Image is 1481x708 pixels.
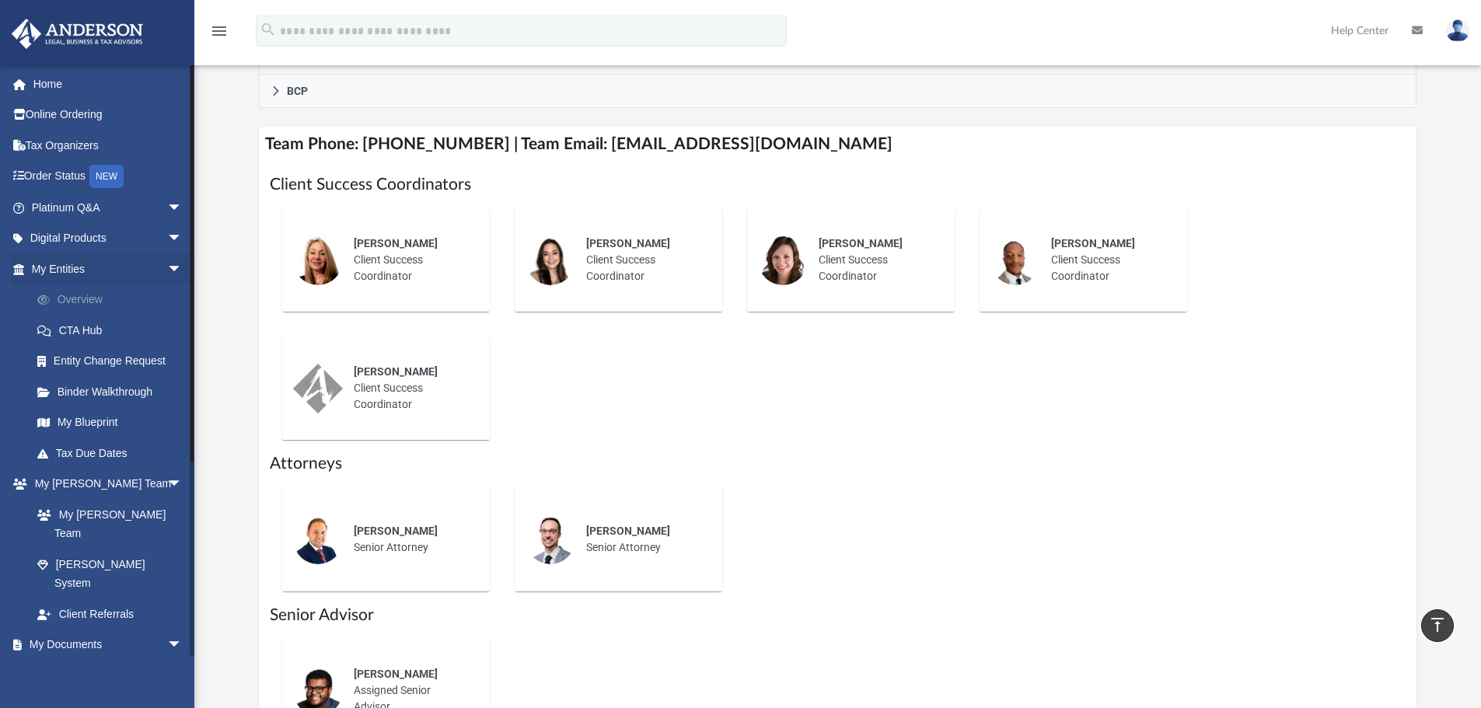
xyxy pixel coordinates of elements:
[22,549,198,598] a: [PERSON_NAME] System
[343,353,479,424] div: Client Success Coordinator
[11,469,198,500] a: My [PERSON_NAME] Teamarrow_drop_down
[22,284,206,316] a: Overview
[167,469,198,500] span: arrow_drop_down
[990,235,1040,285] img: thumbnail
[526,514,575,564] img: thumbnail
[287,85,308,96] span: BCP
[354,525,438,537] span: [PERSON_NAME]
[259,127,1417,162] h4: Team Phone: [PHONE_NUMBER] | Team Email: [EMAIL_ADDRESS][DOMAIN_NAME]
[575,225,711,295] div: Client Success Coordinator
[343,225,479,295] div: Client Success Coordinator
[586,237,670,249] span: [PERSON_NAME]
[11,130,206,161] a: Tax Organizers
[11,223,206,254] a: Digital Productsarrow_drop_down
[270,604,1406,626] h1: Senior Advisor
[22,438,206,469] a: Tax Due Dates
[526,235,575,285] img: thumbnail
[293,514,343,564] img: thumbnail
[22,598,198,630] a: Client Referrals
[354,365,438,378] span: [PERSON_NAME]
[1051,237,1135,249] span: [PERSON_NAME]
[167,192,198,224] span: arrow_drop_down
[11,99,206,131] a: Online Ordering
[270,452,1406,475] h1: Attorneys
[11,630,198,661] a: My Documentsarrow_drop_down
[11,253,206,284] a: My Entitiesarrow_drop_down
[1428,616,1447,634] i: vertical_align_top
[167,630,198,661] span: arrow_drop_down
[210,30,229,40] a: menu
[259,75,1417,108] a: BCP
[22,499,190,549] a: My [PERSON_NAME] Team
[343,512,479,567] div: Senior Attorney
[11,68,206,99] a: Home
[167,223,198,255] span: arrow_drop_down
[819,237,903,249] span: [PERSON_NAME]
[210,22,229,40] i: menu
[11,192,206,223] a: Platinum Q&Aarrow_drop_down
[7,19,148,49] img: Anderson Advisors Platinum Portal
[22,315,206,346] a: CTA Hub
[22,346,206,377] a: Entity Change Request
[354,237,438,249] span: [PERSON_NAME]
[260,21,277,38] i: search
[1421,609,1454,642] a: vertical_align_top
[575,512,711,567] div: Senior Attorney
[22,407,198,438] a: My Blueprint
[11,161,206,193] a: Order StatusNEW
[758,235,808,285] img: thumbnail
[293,235,343,285] img: thumbnail
[270,173,1406,196] h1: Client Success Coordinators
[89,165,124,188] div: NEW
[586,525,670,537] span: [PERSON_NAME]
[1446,19,1469,42] img: User Pic
[22,376,206,407] a: Binder Walkthrough
[293,364,343,413] img: thumbnail
[808,225,944,295] div: Client Success Coordinator
[354,668,438,680] span: [PERSON_NAME]
[167,253,198,285] span: arrow_drop_down
[1040,225,1176,295] div: Client Success Coordinator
